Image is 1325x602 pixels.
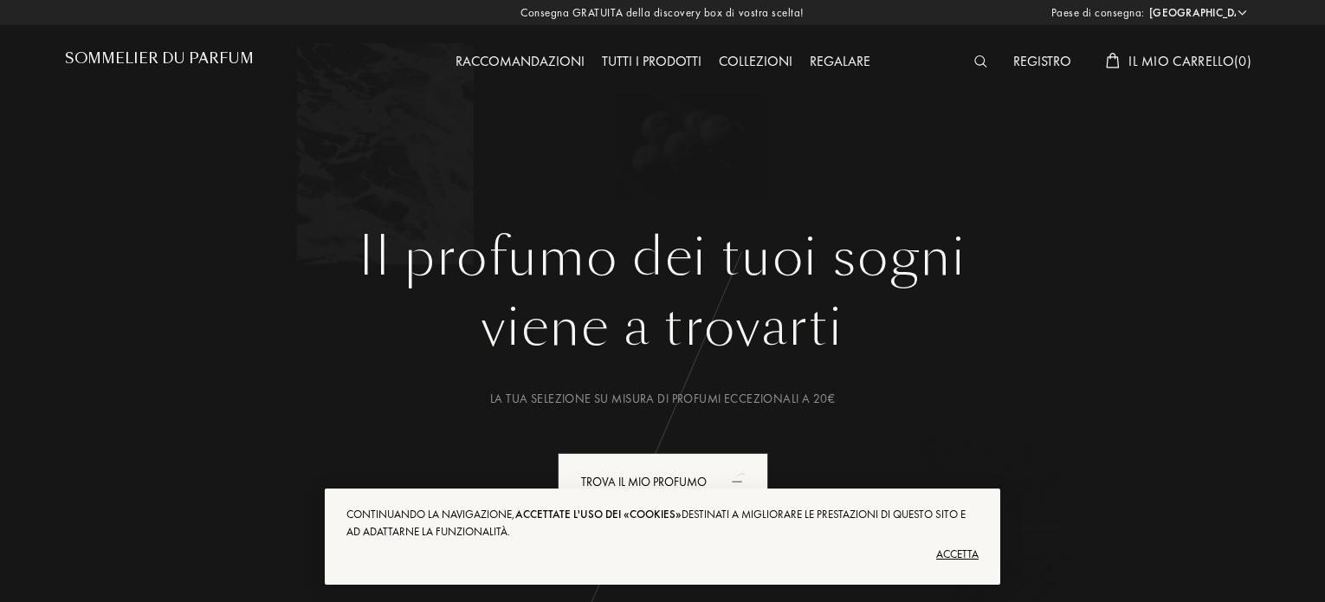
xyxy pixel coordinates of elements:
div: Accetta [346,541,979,568]
img: search_icn_white.svg [974,55,987,68]
a: Sommelier du Parfum [65,50,254,74]
div: Collezioni [710,51,801,74]
div: Regalare [801,51,879,74]
span: accettate l'uso dei «cookies» [515,507,682,521]
div: Raccomandazioni [447,51,593,74]
img: cart_white.svg [1106,53,1120,68]
div: viene a trovarti [78,288,1247,366]
a: Trova il mio profumoanimation [545,453,781,511]
div: Registro [1005,51,1080,74]
a: Registro [1005,52,1080,70]
h1: Sommelier du Parfum [65,50,254,67]
div: animation [726,463,760,498]
a: Tutti i prodotti [593,52,710,70]
a: Collezioni [710,52,801,70]
div: Tutti i prodotti [593,51,710,74]
div: Trova il mio profumo [558,453,768,511]
span: Paese di consegna: [1051,4,1145,22]
a: Regalare [801,52,879,70]
div: La tua selezione su misura di profumi eccezionali a 20€ [78,390,1247,408]
a: Raccomandazioni [447,52,593,70]
div: Continuando la navigazione, destinati a migliorare le prestazioni di questo sito e ad adattarne l... [346,506,979,541]
span: Il mio carrello ( 0 ) [1128,52,1251,70]
h1: Il profumo dei tuoi sogni [78,226,1247,288]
